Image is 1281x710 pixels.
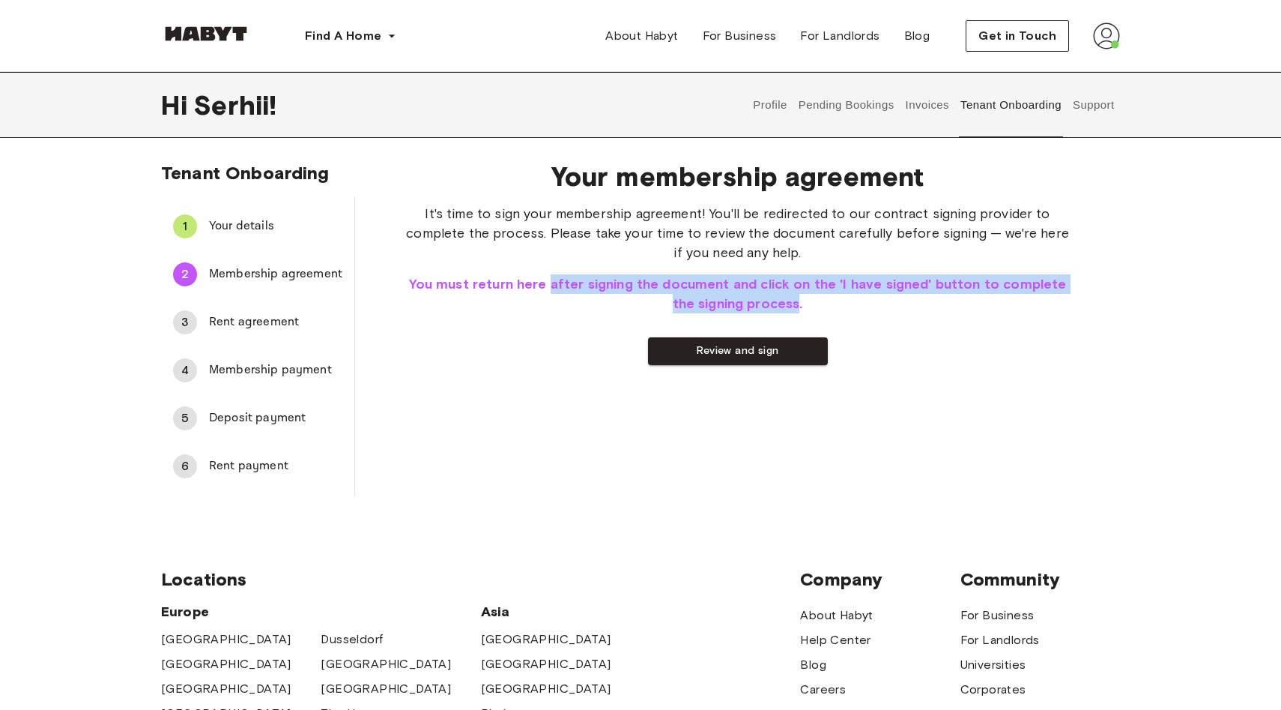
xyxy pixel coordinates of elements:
img: avatar [1093,22,1120,49]
a: [GEOGRAPHIC_DATA] [161,631,291,649]
div: 6Rent payment [161,448,354,484]
a: [GEOGRAPHIC_DATA] [161,680,291,698]
span: Hi [161,89,193,121]
a: Help Center [800,631,870,649]
span: Find A Home [305,27,381,45]
span: About Habyt [605,27,678,45]
a: About Habyt [593,21,690,51]
button: Review and sign [648,337,828,365]
div: 2 [173,262,197,286]
span: Locations [161,568,800,591]
a: [GEOGRAPHIC_DATA] [161,655,291,673]
div: 3 [173,310,197,334]
a: [GEOGRAPHIC_DATA] [481,631,611,649]
a: [GEOGRAPHIC_DATA] [321,680,451,698]
a: For Business [691,21,789,51]
div: 1 [173,214,197,238]
span: Get in Touch [978,27,1056,45]
span: Tenant Onboarding [161,162,330,184]
img: Habyt [161,26,251,41]
div: 4 [173,358,197,382]
span: For Business [703,27,777,45]
span: Your membership agreement [403,160,1072,192]
span: Rent payment [209,457,342,475]
span: For Landlords [800,27,879,45]
div: 5 [173,406,197,430]
span: Deposit payment [209,409,342,427]
div: 2Membership agreement [161,256,354,292]
button: Get in Touch [966,20,1069,52]
div: 1Your details [161,208,354,244]
a: Careers [800,681,846,699]
div: 3Rent agreement [161,304,354,340]
a: For Landlords [960,631,1040,649]
span: Europe [161,603,481,621]
div: user profile tabs [748,72,1120,138]
span: Rent agreement [209,313,342,331]
a: [GEOGRAPHIC_DATA] [321,655,451,673]
span: Serhii ! [193,89,276,121]
span: Blog [904,27,930,45]
a: Blog [892,21,942,51]
button: Invoices [903,72,951,138]
span: Asia [481,603,640,621]
a: [GEOGRAPHIC_DATA] [481,655,611,673]
a: Universities [960,656,1026,674]
span: Your details [209,217,342,235]
button: Tenant Onboarding [959,72,1064,138]
span: Company [800,568,960,591]
span: It's time to sign your membership agreement! You'll be redirected to our contract signing provide... [403,204,1072,262]
div: 6 [173,454,197,478]
div: 5Deposit payment [161,400,354,436]
a: For Landlords [788,21,891,51]
button: Support [1070,72,1116,138]
a: About Habyt [800,607,873,625]
div: 4Membership payment [161,352,354,388]
span: Membership payment [209,361,342,379]
span: Membership agreement [209,265,342,283]
a: Dusseldorf [321,631,383,649]
a: Blog [800,656,826,674]
span: You must return here after signing the document and click on the 'I have signed' button to comple... [403,274,1072,313]
button: Find A Home [293,21,408,51]
a: [GEOGRAPHIC_DATA] [481,680,611,698]
a: For Business [960,607,1035,625]
a: Corporates [960,681,1026,699]
button: Profile [751,72,790,138]
button: Pending Bookings [796,72,896,138]
span: Community [960,568,1120,591]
